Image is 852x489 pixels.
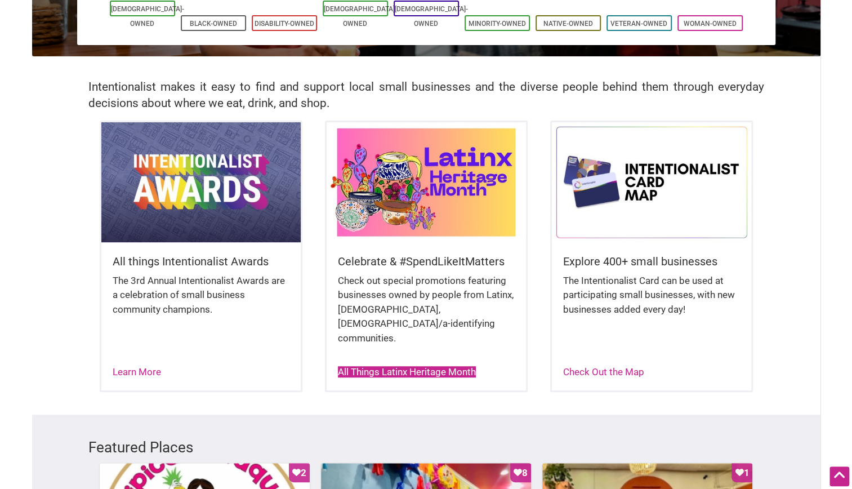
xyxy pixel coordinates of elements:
[113,254,289,269] h5: All things Intentionalist Awards
[338,274,515,357] div: Check out special promotions featuring businesses owned by people from Latinx, [DEMOGRAPHIC_DATA]...
[543,20,593,28] a: Native-Owned
[610,20,667,28] a: Veteran-Owned
[111,5,184,28] a: [DEMOGRAPHIC_DATA]-Owned
[684,20,737,28] a: Woman-Owned
[327,122,526,242] img: Latinx / Hispanic Heritage Month
[88,437,764,457] h3: Featured Places
[563,254,740,269] h5: Explore 400+ small businesses
[324,5,397,28] a: [DEMOGRAPHIC_DATA]-Owned
[113,366,161,377] a: Learn More
[338,254,515,269] h5: Celebrate & #SpendLikeItMatters
[395,5,468,28] a: [DEMOGRAPHIC_DATA]-Owned
[255,20,314,28] a: Disability-Owned
[563,366,644,377] a: Check Out the Map
[338,366,476,377] a: All Things Latinx Heritage Month
[563,274,740,328] div: The Intentionalist Card can be used at participating small businesses, with new businesses added ...
[101,122,301,242] img: Intentionalist Awards
[190,20,237,28] a: Black-Owned
[552,122,751,242] img: Intentionalist Card Map
[469,20,526,28] a: Minority-Owned
[113,274,289,328] div: The 3rd Annual Intentionalist Awards are a celebration of small business community champions.
[829,466,849,486] div: Scroll Back to Top
[88,79,764,112] h2: Intentionalist makes it easy to find and support local small businesses and the diverse people be...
